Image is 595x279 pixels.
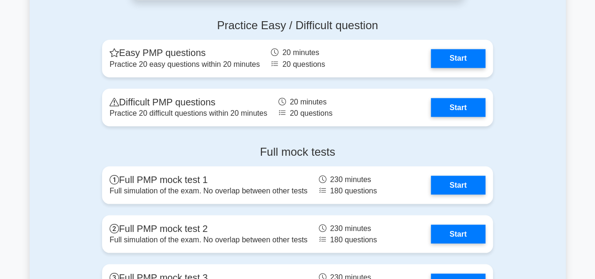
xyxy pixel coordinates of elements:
h4: Full mock tests [102,145,493,159]
a: Start [431,175,485,194]
a: Start [431,224,485,243]
a: Start [431,49,485,68]
h4: Practice Easy / Difficult question [102,19,493,32]
a: Start [431,98,485,117]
